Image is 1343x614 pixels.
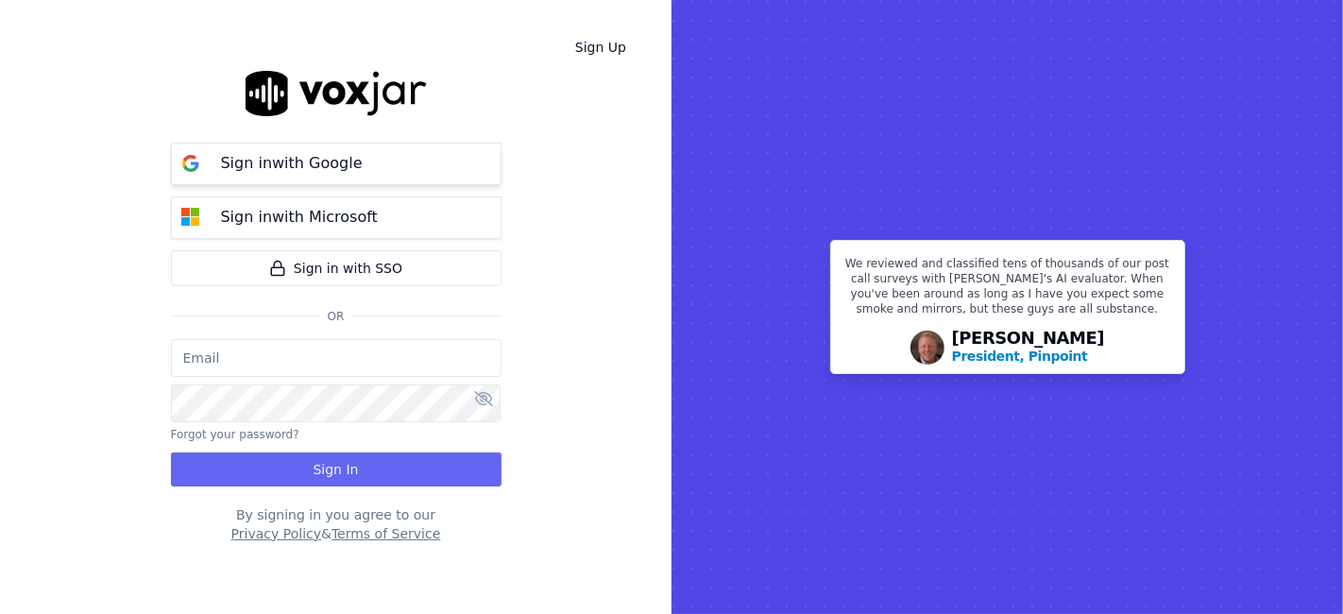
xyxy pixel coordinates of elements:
div: By signing in you agree to our & [171,505,501,543]
button: Forgot your password? [171,427,299,442]
button: Sign inwith Google [171,143,501,185]
a: Sign in with SSO [171,250,501,286]
a: Sign Up [560,30,641,64]
img: microsoft Sign in button [172,198,210,236]
button: Sign inwith Microsoft [171,196,501,239]
img: Avatar [910,331,944,365]
img: google Sign in button [172,145,210,182]
button: Sign In [171,452,501,486]
p: We reviewed and classified tens of thousands of our post call surveys with [PERSON_NAME]'s AI eva... [842,256,1173,324]
div: [PERSON_NAME] [952,330,1105,366]
p: President, Pinpoint [952,347,1088,366]
span: Or [320,309,352,324]
img: logo [246,71,427,115]
p: Sign in with Google [221,152,363,175]
button: Privacy Policy [231,524,321,543]
button: Terms of Service [331,524,440,543]
p: Sign in with Microsoft [221,206,378,229]
input: Email [171,339,501,377]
